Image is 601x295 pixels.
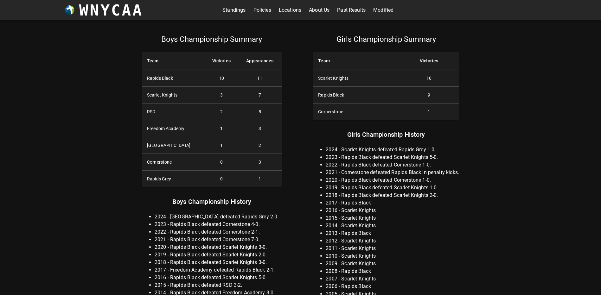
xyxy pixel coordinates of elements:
[142,154,205,171] th: Cornerstone
[155,221,282,228] li: 2023 - Rapids Black defeated Cornerstone 4-0.
[326,191,459,199] li: 2018 - Rapids Black defeated Scarlet Knights 2-0.
[142,104,205,120] th: RSD
[326,267,459,275] li: 2008 - Rapids Black
[155,259,282,266] li: 2018 - Rapids Black defeated Scarlet Knights 3-0.
[309,5,329,15] a: About Us
[205,87,238,104] td: 3
[205,154,238,171] td: 0
[142,197,282,207] p: Boys Championship History
[238,52,281,70] th: Appearances
[155,266,282,274] li: 2017 - Freedom Academy defeated Rapids Black 2-1.
[142,87,205,104] th: Scarlet Knights
[326,169,459,176] li: 2021 - Cornerstone defeated Rapids Black in penalty kicks.
[313,70,399,87] th: Scarlet Knights
[238,120,281,137] td: 3
[142,137,205,154] th: [GEOGRAPHIC_DATA]
[238,137,281,154] td: 2
[155,243,282,251] li: 2020 - Rapids Black defeated Scarlet Knights 3-0.
[399,70,459,87] td: 10
[238,171,281,187] td: 1
[399,104,459,120] td: 1
[238,154,281,171] td: 3
[205,70,238,87] td: 10
[326,207,459,214] li: 2016 - Scarlet Knights
[222,5,246,15] a: Standings
[313,104,399,120] th: Cornerstone
[313,129,459,140] p: Girls Championship History
[155,228,282,236] li: 2022 - Rapids Black defeated Cornerstone 2-1.
[142,70,205,87] th: Rapids Black
[326,237,459,245] li: 2012 - Scarlet Knights
[142,120,205,137] th: Freedom Academy
[205,104,238,120] td: 2
[326,275,459,283] li: 2007 - Scarlet Knights
[238,87,281,104] td: 7
[205,171,238,187] td: 0
[205,120,238,137] td: 1
[326,184,459,191] li: 2019 - Rapids Black defeated Scarlet Knights 1-0.
[155,213,282,221] li: 2024 - [GEOGRAPHIC_DATA] defeated Rapids Grey 2-0.
[142,52,205,70] th: Team
[238,70,281,87] td: 11
[326,283,459,290] li: 2006 - Rapids Black
[313,34,459,44] p: Girls Championship Summary
[155,281,282,289] li: 2015 - Rapids Black defeated RSD 3-2.
[337,5,366,15] a: Past Results
[238,104,281,120] td: 5
[279,5,301,15] a: Locations
[142,34,282,44] p: Boys Championship Summary
[313,52,399,70] th: Team
[326,146,459,154] li: 2024 - Scarlet Knights defeated Rapids Grey 1-0.
[326,252,459,260] li: 2010 - Scarlet Knights
[155,274,282,281] li: 2016 - Rapids Black defeated Scarlet Knights 5-0.
[205,137,238,154] td: 1
[326,222,459,229] li: 2014 - Scarlet Knights
[155,236,282,243] li: 2021 - Rapids Black defeated Cornerstone 7-0.
[326,229,459,237] li: 2013 - Rapids Black
[253,5,271,15] a: Policies
[326,245,459,252] li: 2011 - Scarlet Knights
[399,52,459,70] th: Victories
[373,5,393,15] a: Modified
[79,1,143,19] h3: WNYCAA
[313,87,399,104] th: Rapids Black
[326,154,459,161] li: 2023 - Rapids Black defeated Scarlet Knights 5-0.
[326,199,459,207] li: 2017 - Rapids Black
[326,260,459,267] li: 2009 - Scarlet Knights
[326,161,459,169] li: 2022 - Rapids Black defeated Cornerstone 1-0.
[205,52,238,70] th: Victories
[142,171,205,187] th: Rapids Grey
[399,87,459,104] td: 9
[326,214,459,222] li: 2015 - Scarlet Knights
[155,251,282,259] li: 2019 - Rapids Black defeated Scarlet Knights 2-0.
[65,5,74,15] img: wnycaaBall.png
[326,176,459,184] li: 2020 - Rapids Black defeated Cornerstone 1-0.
